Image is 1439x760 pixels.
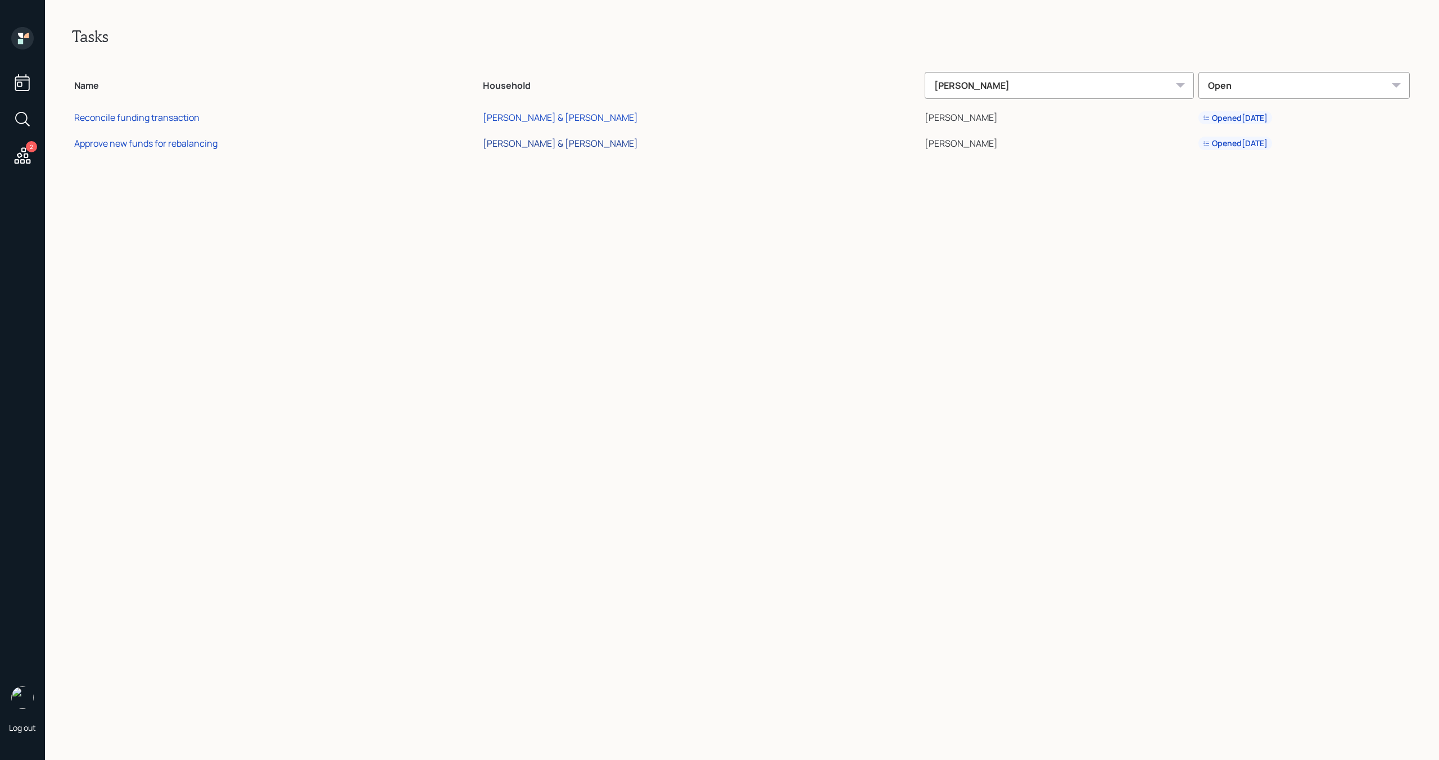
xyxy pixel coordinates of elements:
div: Open [1198,72,1410,99]
div: Reconcile funding transaction [74,111,200,124]
div: Log out [9,722,36,733]
img: michael-russo-headshot.png [11,686,34,709]
th: Household [481,64,922,103]
div: Approve new funds for rebalancing [74,137,218,150]
th: Name [72,64,481,103]
div: [PERSON_NAME] [925,72,1194,99]
div: [PERSON_NAME] & [PERSON_NAME] [483,137,638,150]
h2: Tasks [72,27,1412,46]
div: [PERSON_NAME] & [PERSON_NAME] [483,111,638,124]
div: Opened [DATE] [1203,138,1268,149]
td: [PERSON_NAME] [922,129,1196,155]
td: [PERSON_NAME] [922,103,1196,129]
div: 2 [26,141,37,152]
div: Opened [DATE] [1203,112,1268,124]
